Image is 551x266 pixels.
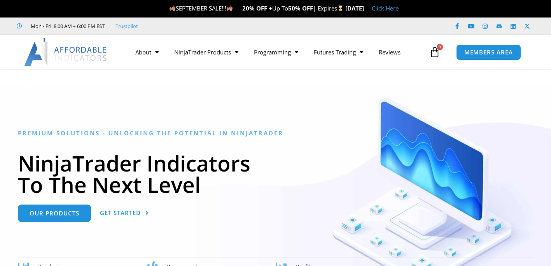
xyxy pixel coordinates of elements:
img: 🍂 [170,5,175,11]
a: Reviews [371,43,408,61]
strong: 20% OFF + [242,4,272,12]
img: LogoAI | Affordable Indicators – NinjaTrader [24,38,108,66]
span: Mon - Fri: 8:00 AM – 6:00 PM EST [29,21,105,31]
span: SEPTEMBER SALE!!! Up To | Expires [169,4,345,12]
strong: 50% OFF [288,4,313,12]
span: MEMBERS AREA [464,49,513,55]
img: 🍂 [227,5,233,11]
a: Trustpilot [115,21,138,31]
h6: Premium Solutions - Unlocking the Potential in NinjaTrader [18,129,533,137]
a: About [128,43,166,61]
a: NinjaTrader Products [166,43,246,61]
span: Get Started [100,210,141,216]
a: Futures Trading [306,43,371,61]
a: Programming [246,43,306,61]
a: Our Products [18,205,91,222]
strong: [DATE] [345,4,364,12]
a: 0 [418,41,452,63]
span: 0 [437,44,443,50]
img: ⌛ [338,5,343,11]
a: Click Here [372,4,399,12]
a: Get Started [100,205,149,222]
nav: Menu [128,43,427,61]
a: MEMBERS AREA [456,44,521,60]
h1: NinjaTrader Indicators To The Next Level [18,152,533,195]
span: Our Products [30,210,79,216]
